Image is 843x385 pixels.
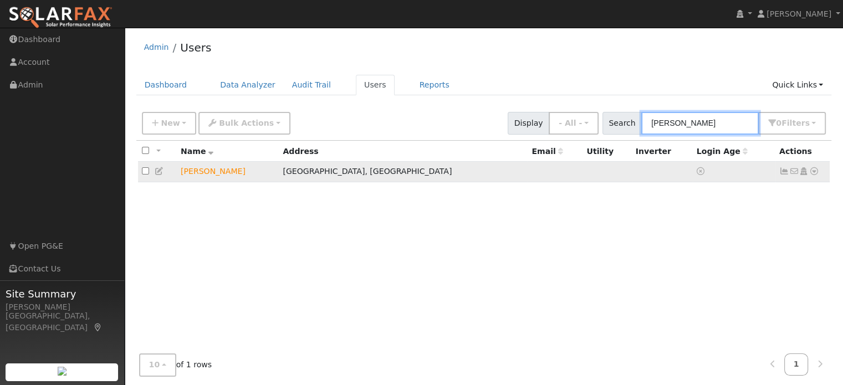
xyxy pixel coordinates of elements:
[155,167,165,176] a: Edit User
[177,162,279,182] td: Lead
[784,354,809,376] a: 1
[58,367,67,376] img: retrieve
[411,75,458,95] a: Reports
[805,119,809,127] span: s
[142,112,197,135] button: New
[6,310,119,333] div: [GEOGRAPHIC_DATA], [GEOGRAPHIC_DATA]
[767,9,831,18] span: [PERSON_NAME]
[219,119,274,127] span: Bulk Actions
[6,301,119,313] div: [PERSON_NAME]
[508,112,549,135] span: Display
[356,75,395,95] a: Users
[279,162,528,182] td: [GEOGRAPHIC_DATA], [GEOGRAPHIC_DATA]
[779,167,789,176] a: Not connected
[697,167,707,176] a: No login access
[144,43,169,52] a: Admin
[532,147,563,156] span: Email
[549,112,599,135] button: - All -
[586,146,627,157] div: Utility
[136,75,196,95] a: Dashboard
[283,146,524,157] div: Address
[641,112,759,135] input: Search
[284,75,339,95] a: Audit Trail
[181,147,213,156] span: Name
[809,166,819,177] a: Other actions
[212,75,284,95] a: Data Analyzer
[781,119,810,127] span: Filter
[6,286,119,301] span: Site Summary
[93,323,103,332] a: Map
[636,146,689,157] div: Inverter
[8,6,113,29] img: SolarFax
[758,112,826,135] button: 0Filters
[789,167,799,175] i: No email address
[697,147,748,156] span: Days since last login
[602,112,642,135] span: Search
[139,354,176,377] button: 10
[161,119,180,127] span: New
[799,167,809,176] a: Login As
[149,361,160,369] span: 10
[779,146,826,157] div: Actions
[764,75,831,95] a: Quick Links
[139,354,212,377] span: of 1 rows
[180,41,211,54] a: Users
[198,112,290,135] button: Bulk Actions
